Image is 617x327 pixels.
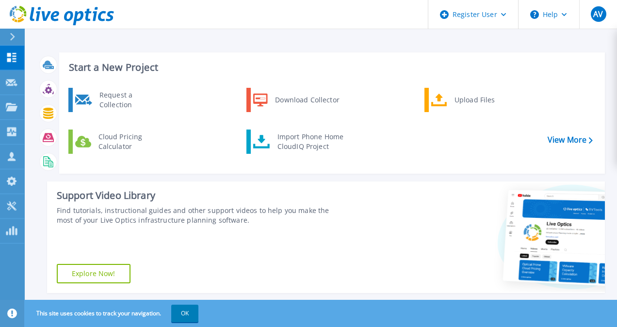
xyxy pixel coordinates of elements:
[273,132,348,151] div: Import Phone Home CloudIQ Project
[57,264,130,283] a: Explore Now!
[593,10,603,18] span: AV
[94,132,165,151] div: Cloud Pricing Calculator
[171,305,198,322] button: OK
[57,206,347,225] div: Find tutorials, instructional guides and other support videos to help you make the most of your L...
[95,90,165,110] div: Request a Collection
[68,130,168,154] a: Cloud Pricing Calculator
[68,88,168,112] a: Request a Collection
[57,189,347,202] div: Support Video Library
[69,62,592,73] h3: Start a New Project
[246,88,346,112] a: Download Collector
[424,88,524,112] a: Upload Files
[548,135,593,145] a: View More
[270,90,343,110] div: Download Collector
[450,90,521,110] div: Upload Files
[27,305,198,322] span: This site uses cookies to track your navigation.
